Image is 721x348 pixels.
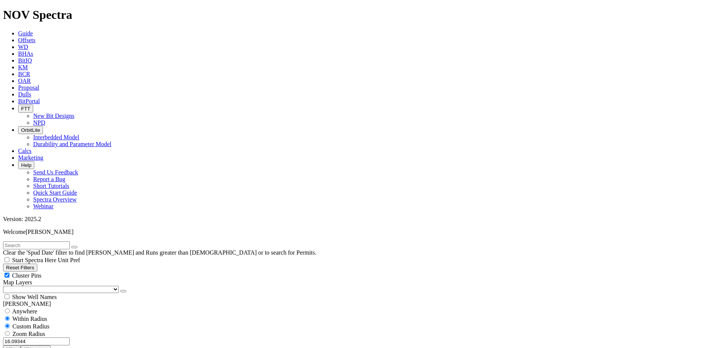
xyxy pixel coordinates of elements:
span: OrbitLite [21,127,40,133]
a: Dulls [18,91,31,98]
div: Version: 2025.2 [3,216,718,223]
a: Calcs [18,148,32,154]
button: OrbitLite [18,126,43,134]
input: Start Spectra Here [5,257,9,262]
a: Report a Bug [33,176,65,182]
button: Help [18,161,34,169]
span: Show Well Names [12,294,57,300]
span: Start Spectra Here [12,257,56,263]
a: New Bit Designs [33,113,74,119]
a: Proposal [18,84,39,91]
span: Custom Radius [12,323,49,330]
a: Send Us Feedback [33,169,78,176]
span: Help [21,162,31,168]
a: Marketing [18,154,43,161]
h1: NOV Spectra [3,8,718,22]
span: Anywhere [12,308,37,314]
a: KM [18,64,28,70]
a: Durability and Parameter Model [33,141,112,147]
span: Clear the 'Spud Date' filter to find [PERSON_NAME] and Runs greater than [DEMOGRAPHIC_DATA] or to... [3,249,316,256]
a: BitPortal [18,98,40,104]
input: 0.0 [3,337,70,345]
span: Unit Pref [58,257,80,263]
span: [PERSON_NAME] [26,229,74,235]
button: FTT [18,105,33,113]
a: Interbedded Model [33,134,79,140]
p: Welcome [3,229,718,235]
a: Short Tutorials [33,183,69,189]
a: WD [18,44,28,50]
span: Map Layers [3,279,32,285]
span: Within Radius [12,316,47,322]
a: Quick Start Guide [33,189,77,196]
span: FTT [21,106,30,111]
a: OAR [18,78,31,84]
a: Webinar [33,203,54,209]
a: BCR [18,71,30,77]
a: Guide [18,30,33,37]
button: Reset Filters [3,264,37,272]
a: BHAs [18,50,33,57]
div: [PERSON_NAME] [3,301,718,307]
span: Zoom Radius [12,331,45,337]
input: Search [3,241,70,249]
a: NPD [33,119,45,126]
a: Offsets [18,37,35,43]
span: Cluster Pins [12,272,41,279]
a: BitIQ [18,57,32,64]
a: Spectra Overview [33,196,77,203]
